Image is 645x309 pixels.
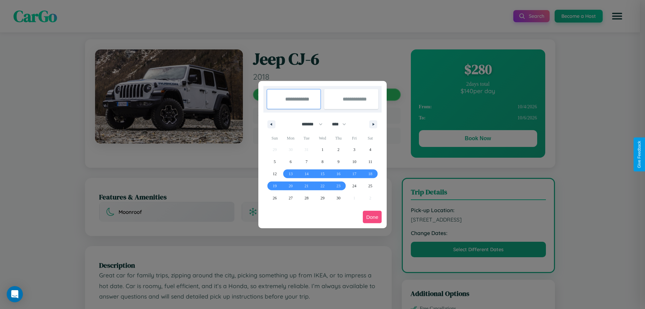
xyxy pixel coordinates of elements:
button: 20 [283,180,298,192]
span: 30 [336,192,340,204]
button: 3 [346,144,362,156]
span: 4 [369,144,371,156]
button: 5 [267,156,283,168]
span: 15 [320,168,325,180]
span: 16 [336,168,340,180]
span: 19 [273,180,277,192]
span: 26 [273,192,277,204]
span: 25 [368,180,372,192]
span: 8 [321,156,324,168]
span: 17 [352,168,356,180]
button: 9 [331,156,346,168]
span: 9 [337,156,339,168]
span: Wed [314,133,330,144]
span: 12 [273,168,277,180]
span: 6 [290,156,292,168]
button: 22 [314,180,330,192]
button: 23 [331,180,346,192]
button: 19 [267,180,283,192]
span: 2 [337,144,339,156]
button: 17 [346,168,362,180]
span: 11 [368,156,372,168]
span: Sun [267,133,283,144]
span: 14 [305,168,309,180]
button: 27 [283,192,298,204]
button: 28 [299,192,314,204]
span: 29 [320,192,325,204]
button: 18 [362,168,378,180]
span: Mon [283,133,298,144]
button: 12 [267,168,283,180]
div: Open Intercom Messenger [7,286,23,302]
span: 18 [368,168,372,180]
button: 26 [267,192,283,204]
button: 14 [299,168,314,180]
span: 24 [352,180,356,192]
button: 15 [314,168,330,180]
button: 30 [331,192,346,204]
button: 8 [314,156,330,168]
button: 7 [299,156,314,168]
button: 4 [362,144,378,156]
div: Give Feedback [637,141,642,168]
button: 6 [283,156,298,168]
span: 21 [305,180,309,192]
button: 21 [299,180,314,192]
span: 28 [305,192,309,204]
button: 25 [362,180,378,192]
button: Done [363,211,382,223]
span: 13 [289,168,293,180]
button: 29 [314,192,330,204]
span: 20 [289,180,293,192]
span: Fri [346,133,362,144]
button: 16 [331,168,346,180]
span: 5 [274,156,276,168]
span: 23 [336,180,340,192]
span: 22 [320,180,325,192]
span: 7 [306,156,308,168]
button: 2 [331,144,346,156]
span: Thu [331,133,346,144]
button: 11 [362,156,378,168]
span: 27 [289,192,293,204]
span: 3 [353,144,355,156]
span: Sat [362,133,378,144]
button: 24 [346,180,362,192]
button: 10 [346,156,362,168]
span: 10 [352,156,356,168]
span: 1 [321,144,324,156]
button: 1 [314,144,330,156]
span: Tue [299,133,314,144]
button: 13 [283,168,298,180]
